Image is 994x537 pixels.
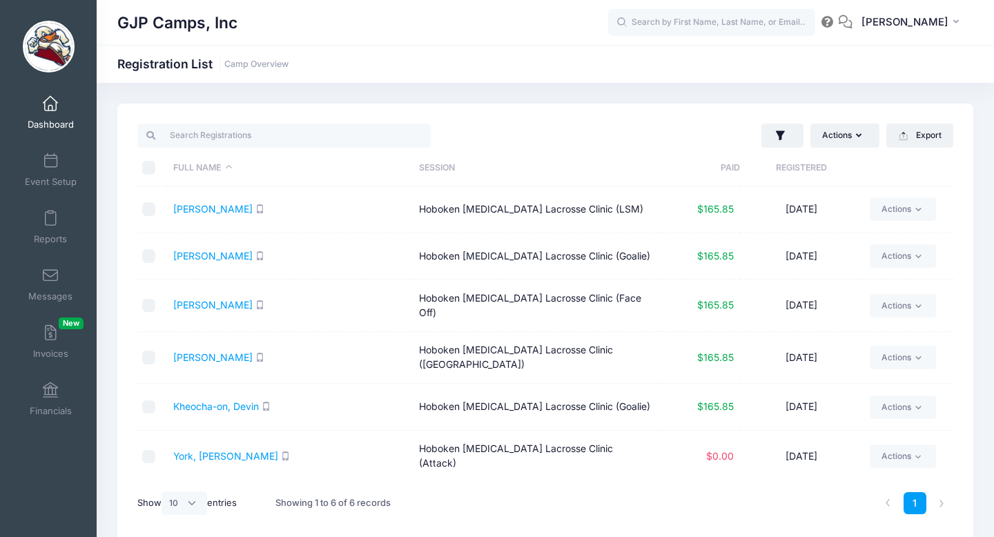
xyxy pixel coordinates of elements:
[173,203,253,215] a: [PERSON_NAME]
[162,491,207,515] select: Showentries
[697,299,734,311] span: $165.85
[870,244,935,268] a: Actions
[28,291,72,302] span: Messages
[413,233,659,280] td: Hoboken [MEDICAL_DATA] Lacrosse Clinic (Goalie)
[18,260,84,309] a: Messages
[740,280,863,331] td: [DATE]
[886,124,953,147] button: Export
[34,233,67,245] span: Reports
[173,400,259,412] a: Kheocha-on, Devin
[706,450,734,462] span: $0.00
[25,176,77,188] span: Event Setup
[740,431,863,482] td: [DATE]
[262,402,271,411] i: SMS enabled
[697,351,734,363] span: $165.85
[413,280,659,331] td: Hoboken [MEDICAL_DATA] Lacrosse Clinic (Face Off)
[740,332,863,384] td: [DATE]
[23,21,75,72] img: GJP Camps, Inc
[904,492,926,515] a: 1
[173,351,253,363] a: [PERSON_NAME]
[137,124,431,147] input: Search Registrations
[870,396,935,419] a: Actions
[30,405,72,417] span: Financials
[18,318,84,366] a: InvoicesNew
[413,384,659,431] td: Hoboken [MEDICAL_DATA] Lacrosse Clinic (Goalie)
[740,150,863,186] th: Registered: activate to sort column ascending
[413,186,659,233] td: Hoboken [MEDICAL_DATA] Lacrosse Clinic (LSM)
[28,119,74,130] span: Dashboard
[740,384,863,431] td: [DATE]
[413,431,659,482] td: Hoboken [MEDICAL_DATA] Lacrosse Clinic (Attack)
[740,233,863,280] td: [DATE]
[173,450,278,462] a: York, [PERSON_NAME]
[413,150,659,186] th: Session: activate to sort column ascending
[810,124,879,147] button: Actions
[281,451,290,460] i: SMS enabled
[18,203,84,251] a: Reports
[870,197,935,221] a: Actions
[173,250,253,262] a: [PERSON_NAME]
[117,57,289,71] h1: Registration List
[413,332,659,384] td: Hoboken [MEDICAL_DATA] Lacrosse Clinic ([GEOGRAPHIC_DATA])
[659,150,741,186] th: Paid: activate to sort column ascending
[33,348,68,360] span: Invoices
[18,146,84,194] a: Event Setup
[18,88,84,137] a: Dashboard
[861,14,948,30] span: [PERSON_NAME]
[608,9,815,37] input: Search by First Name, Last Name, or Email...
[18,375,84,423] a: Financials
[59,318,84,329] span: New
[173,299,253,311] a: [PERSON_NAME]
[275,487,391,519] div: Showing 1 to 6 of 6 records
[255,251,264,260] i: SMS enabled
[255,353,264,362] i: SMS enabled
[740,186,863,233] td: [DATE]
[852,7,973,39] button: [PERSON_NAME]
[697,250,734,262] span: $165.85
[697,203,734,215] span: $165.85
[255,300,264,309] i: SMS enabled
[255,204,264,213] i: SMS enabled
[870,445,935,468] a: Actions
[137,491,237,515] label: Show entries
[117,7,237,39] h1: GJP Camps, Inc
[870,346,935,369] a: Actions
[697,400,734,412] span: $165.85
[224,59,289,70] a: Camp Overview
[870,294,935,318] a: Actions
[167,150,413,186] th: Full Name: activate to sort column descending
